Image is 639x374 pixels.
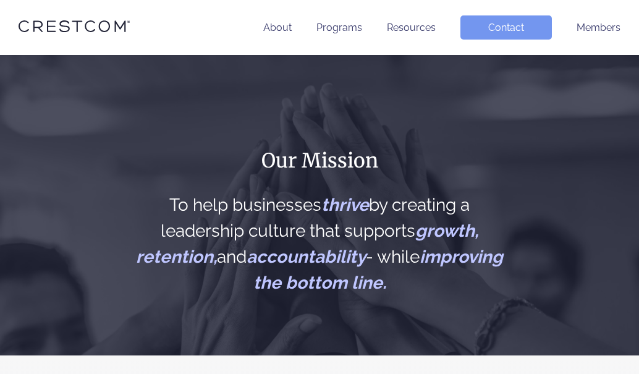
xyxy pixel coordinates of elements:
[460,15,552,40] a: Contact
[387,22,436,33] a: Resources
[247,247,366,267] span: accountability
[316,22,362,33] a: Programs
[263,22,292,33] a: About
[577,22,620,33] a: Members
[321,195,369,215] span: thrive
[135,148,504,174] h1: Our Mission
[135,192,504,296] h2: To help businesses by creating a leadership culture that supports and - while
